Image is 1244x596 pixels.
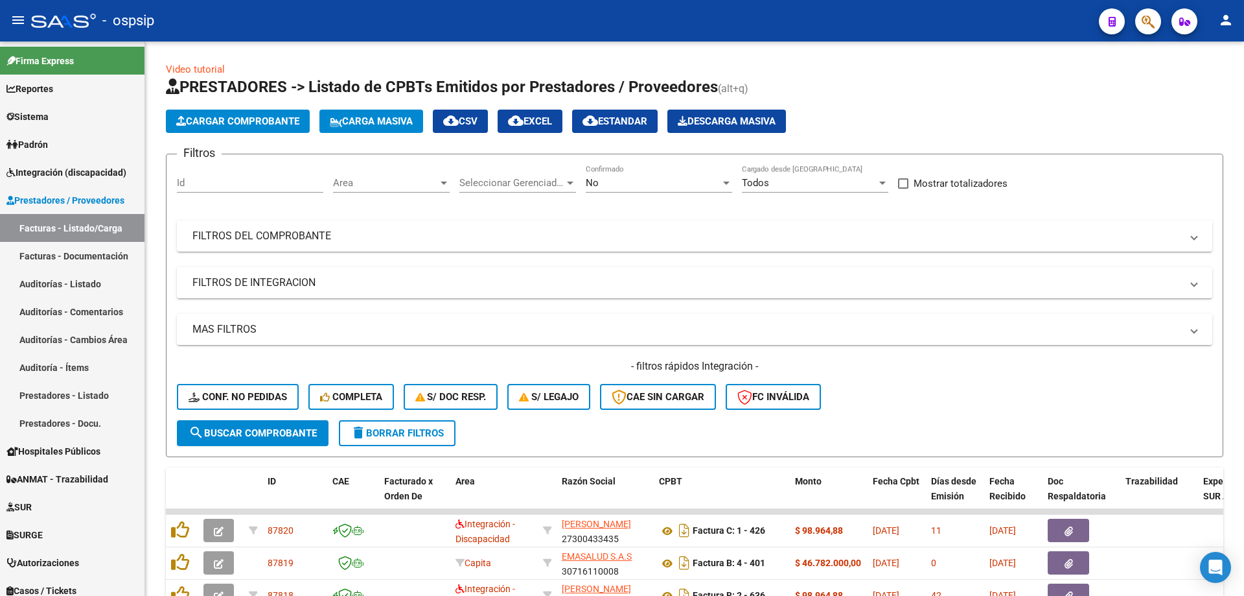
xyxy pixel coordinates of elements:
datatable-header-cell: Trazabilidad [1120,468,1198,525]
div: 30716110008 [562,549,649,577]
datatable-header-cell: CAE [327,468,379,525]
mat-icon: delete [351,425,366,440]
button: Buscar Comprobante [177,420,328,446]
button: Descarga Masiva [667,110,786,133]
span: [PERSON_NAME] [562,519,631,529]
app-download-masive: Descarga masiva de comprobantes (adjuntos) [667,110,786,133]
i: Descargar documento [676,520,693,541]
h3: Filtros [177,144,222,162]
datatable-header-cell: Doc Respaldatoria [1042,468,1120,525]
span: Conf. no pedidas [189,391,287,403]
span: Buscar Comprobante [189,427,317,439]
h4: - filtros rápidos Integración - [177,359,1212,374]
span: Mostrar totalizadores [914,176,1008,191]
datatable-header-cell: Fecha Cpbt [868,468,926,525]
span: CSV [443,115,478,127]
span: Firma Express [6,54,74,68]
button: S/ Doc Resp. [404,384,498,410]
span: No [586,177,599,189]
button: Conf. no pedidas [177,384,299,410]
span: - ospsip [102,6,154,35]
span: 87820 [268,525,294,536]
strong: Factura C: 1 - 426 [693,526,765,536]
span: Sistema [6,110,49,124]
span: Padrón [6,137,48,152]
span: Días desde Emisión [931,476,976,501]
span: EXCEL [508,115,552,127]
datatable-header-cell: Días desde Emisión [926,468,984,525]
mat-panel-title: FILTROS DEL COMPROBANTE [192,229,1181,243]
i: Descargar documento [676,553,693,573]
span: Integración (discapacidad) [6,165,126,180]
mat-panel-title: MAS FILTROS [192,322,1181,337]
mat-expansion-panel-header: MAS FILTROS [177,314,1212,345]
span: Descarga Masiva [678,115,776,127]
button: Carga Masiva [319,110,423,133]
span: EMASALUD S.A.S [562,551,632,562]
button: EXCEL [498,110,562,133]
mat-icon: cloud_download [443,113,459,128]
span: Area [333,177,438,189]
button: Cargar Comprobante [166,110,310,133]
mat-icon: cloud_download [508,113,524,128]
button: FC Inválida [726,384,821,410]
span: Seleccionar Gerenciador [459,177,564,189]
span: CAE SIN CARGAR [612,391,704,403]
button: Completa [308,384,394,410]
span: Facturado x Orden De [384,476,433,501]
span: Hospitales Públicos [6,444,100,459]
span: Reportes [6,82,53,96]
span: Doc Respaldatoria [1048,476,1106,501]
datatable-header-cell: Razón Social [557,468,654,525]
strong: $ 46.782.000,00 [795,558,861,568]
span: Carga Masiva [330,115,413,127]
span: CPBT [659,476,682,486]
button: CAE SIN CARGAR [600,384,716,410]
button: Borrar Filtros [339,420,455,446]
span: Integración - Discapacidad [455,519,515,544]
span: Area [455,476,475,486]
span: Trazabilidad [1125,476,1178,486]
span: 87819 [268,558,294,568]
span: Cargar Comprobante [176,115,299,127]
span: Fecha Recibido [989,476,1026,501]
span: 0 [931,558,936,568]
span: Razón Social [562,476,616,486]
span: 11 [931,525,941,536]
button: Estandar [572,110,658,133]
span: Borrar Filtros [351,427,444,439]
span: Capita [455,558,491,568]
mat-panel-title: FILTROS DE INTEGRACION [192,276,1181,290]
mat-icon: cloud_download [582,113,598,128]
mat-icon: person [1218,12,1234,28]
span: SUR [6,500,32,514]
span: SURGE [6,528,43,542]
datatable-header-cell: ID [262,468,327,525]
span: S/ Doc Resp. [415,391,487,403]
span: CAE [332,476,349,486]
span: ID [268,476,276,486]
mat-icon: menu [10,12,26,28]
span: (alt+q) [718,82,748,95]
datatable-header-cell: CPBT [654,468,790,525]
span: [DATE] [989,558,1016,568]
span: ANMAT - Trazabilidad [6,472,108,486]
span: Monto [795,476,822,486]
span: Autorizaciones [6,556,79,570]
datatable-header-cell: Monto [790,468,868,525]
mat-expansion-panel-header: FILTROS DE INTEGRACION [177,267,1212,298]
datatable-header-cell: Fecha Recibido [984,468,1042,525]
div: 27300433435 [562,517,649,544]
span: S/ legajo [519,391,579,403]
span: PRESTADORES -> Listado de CPBTs Emitidos por Prestadores / Proveedores [166,78,718,96]
span: Estandar [582,115,647,127]
span: Fecha Cpbt [873,476,919,486]
span: FC Inválida [737,391,809,403]
strong: $ 98.964,88 [795,525,843,536]
span: [DATE] [873,525,899,536]
mat-expansion-panel-header: FILTROS DEL COMPROBANTE [177,221,1212,252]
strong: Factura B: 4 - 401 [693,558,765,569]
span: [DATE] [873,558,899,568]
span: Prestadores / Proveedores [6,193,124,208]
span: [DATE] [989,525,1016,536]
